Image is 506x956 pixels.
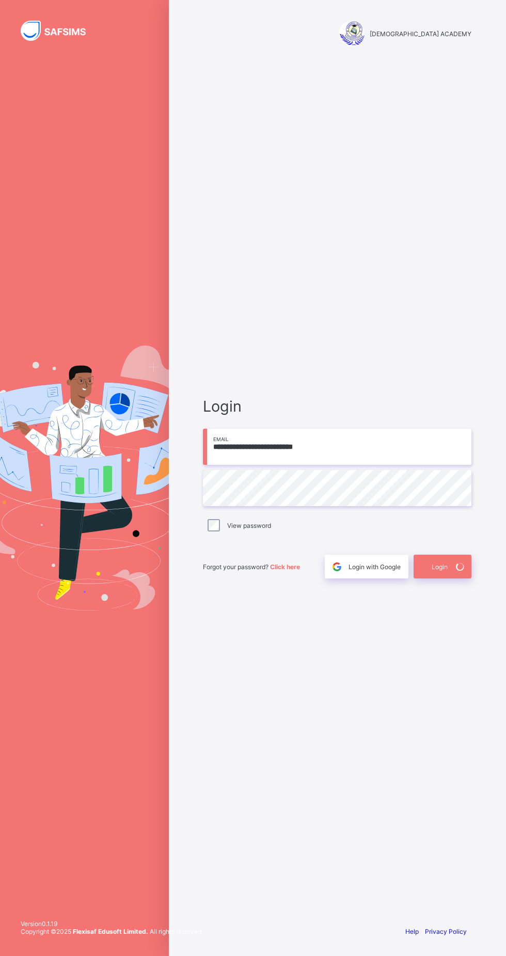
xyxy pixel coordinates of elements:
strong: Flexisaf Edusoft Limited. [73,928,148,935]
span: Forgot your password? [203,563,300,571]
a: Click here [270,563,300,571]
span: Version 0.1.19 [21,920,203,928]
img: google.396cfc9801f0270233282035f929180a.svg [331,561,343,573]
span: Login [432,563,448,571]
a: Help [405,928,419,935]
img: SAFSIMS Logo [21,21,98,41]
label: View password [227,522,271,529]
span: [DEMOGRAPHIC_DATA] ACADEMY [370,30,471,38]
span: Login with Google [349,563,401,571]
span: Copyright © 2025 All rights reserved. [21,928,203,935]
span: Login [203,397,471,415]
a: Privacy Policy [425,928,467,935]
